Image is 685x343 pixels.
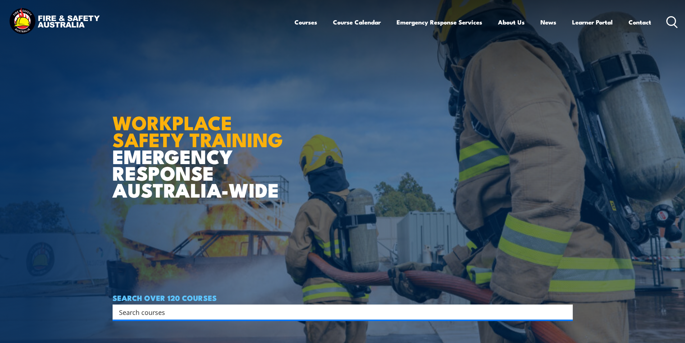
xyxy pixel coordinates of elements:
[397,13,482,32] a: Emergency Response Services
[333,13,381,32] a: Course Calendar
[629,13,651,32] a: Contact
[560,307,570,317] button: Search magnifier button
[294,13,317,32] a: Courses
[120,307,558,317] form: Search form
[113,96,288,198] h1: EMERGENCY RESPONSE AUSTRALIA-WIDE
[572,13,613,32] a: Learner Portal
[498,13,525,32] a: About Us
[540,13,556,32] a: News
[119,307,557,317] input: Search input
[113,294,573,302] h4: SEARCH OVER 120 COURSES
[113,107,283,154] strong: WORKPLACE SAFETY TRAINING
